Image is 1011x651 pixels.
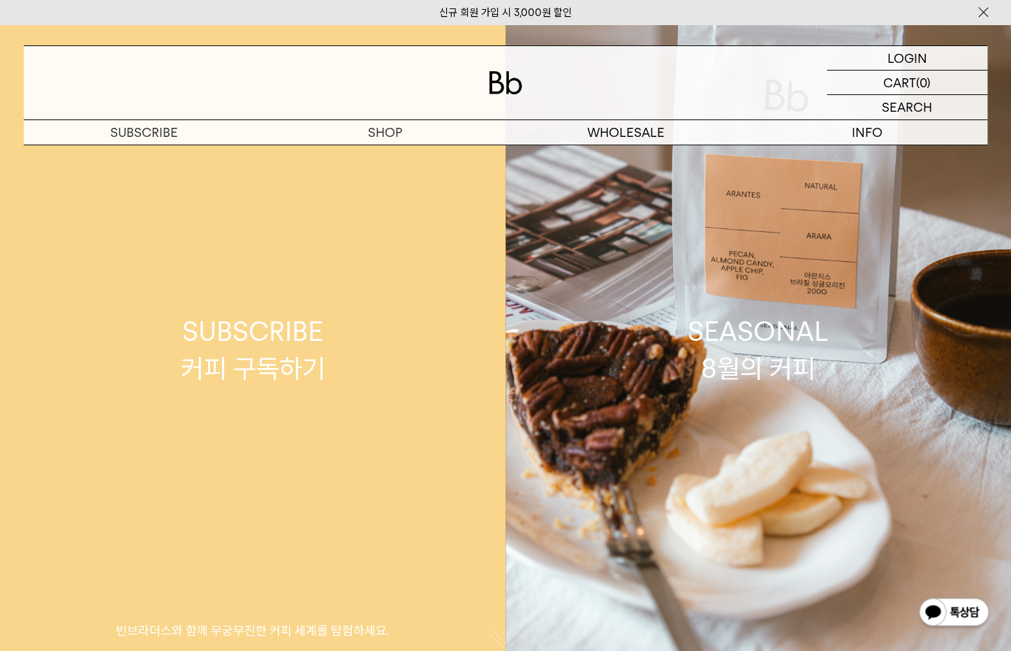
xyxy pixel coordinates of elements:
img: 카카오톡 채널 1:1 채팅 버튼 [917,597,990,630]
p: (0) [916,71,931,94]
a: SUBSCRIBE [24,120,265,145]
p: WHOLESALE [505,120,746,145]
p: INFO [746,120,987,145]
p: CART [883,71,916,94]
a: LOGIN [827,46,987,71]
img: 로고 [489,71,522,94]
a: 신규 회원 가입 시 3,000원 할인 [439,6,572,19]
p: LOGIN [887,46,927,70]
a: CART (0) [827,71,987,95]
div: SUBSCRIBE 커피 구독하기 [181,313,325,387]
a: SHOP [265,120,505,145]
p: SEARCH [882,95,932,119]
div: SEASONAL 8월의 커피 [688,313,829,387]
